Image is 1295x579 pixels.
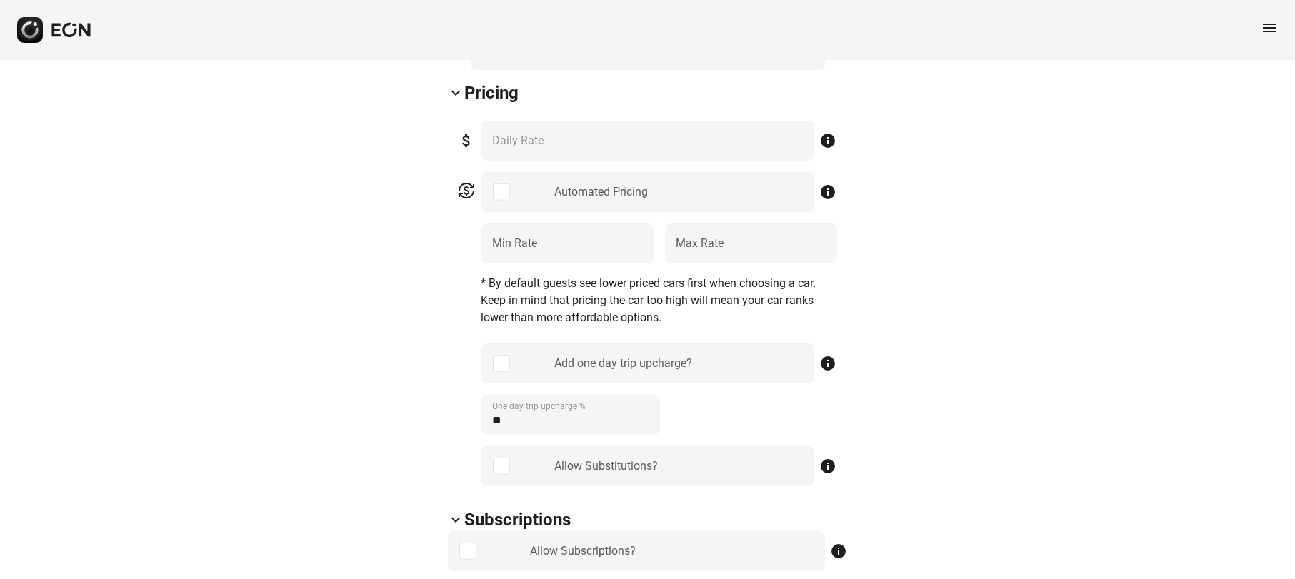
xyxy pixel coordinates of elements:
span: info [820,183,837,201]
span: menu [1261,19,1278,36]
span: info [820,355,837,372]
label: One day trip upcharge % [493,401,586,412]
h2: Subscriptions [465,508,571,531]
span: info [831,543,848,560]
span: currency_exchange [459,182,476,199]
div: Allow Substitutions? [554,458,658,475]
div: Allow Subscriptions? [530,543,636,560]
span: keyboard_arrow_down [448,511,465,528]
div: Automated Pricing [554,183,648,201]
label: Min Rate [493,235,538,252]
span: info [820,132,837,149]
h2: Pricing [465,81,519,104]
label: Max Rate [676,235,724,252]
p: * By default guests see lower priced cars first when choosing a car. Keep in mind that pricing th... [481,275,837,326]
div: Add one day trip upcharge? [554,355,692,372]
span: attach_money [459,132,476,149]
span: info [820,458,837,475]
span: keyboard_arrow_down [448,84,465,101]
